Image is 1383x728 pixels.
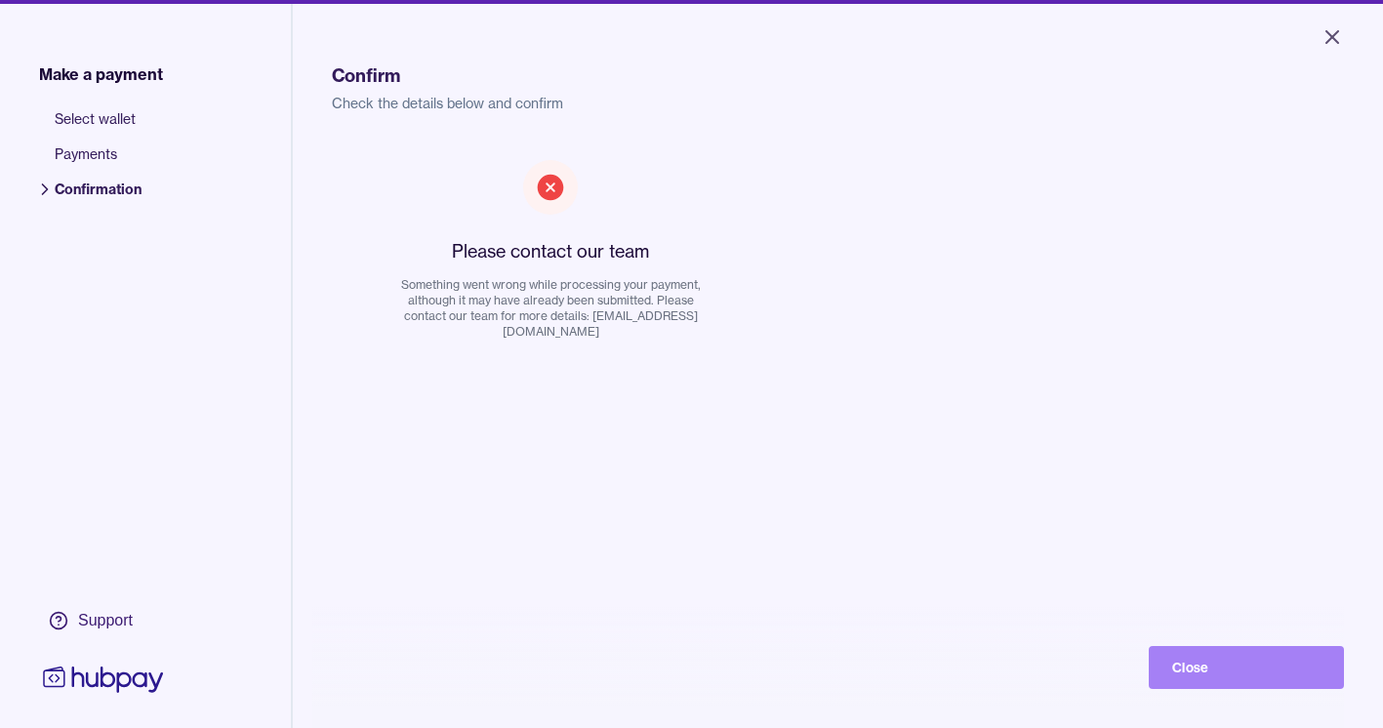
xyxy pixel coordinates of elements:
button: Close [1297,16,1367,59]
button: Close [1149,646,1344,689]
div: Support [78,610,133,631]
span: Confirmation [55,180,142,215]
p: Check the details below and confirm [332,94,1344,113]
p: Something went wrong while processing your payment, although it may have already been submitted. ... [394,277,707,340]
h2: Please contact our team [452,238,649,265]
h1: Confirm [332,62,1344,90]
a: Support [39,600,168,641]
span: Make a payment [39,62,163,86]
span: Select wallet [55,109,142,144]
span: Payments [55,144,142,180]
